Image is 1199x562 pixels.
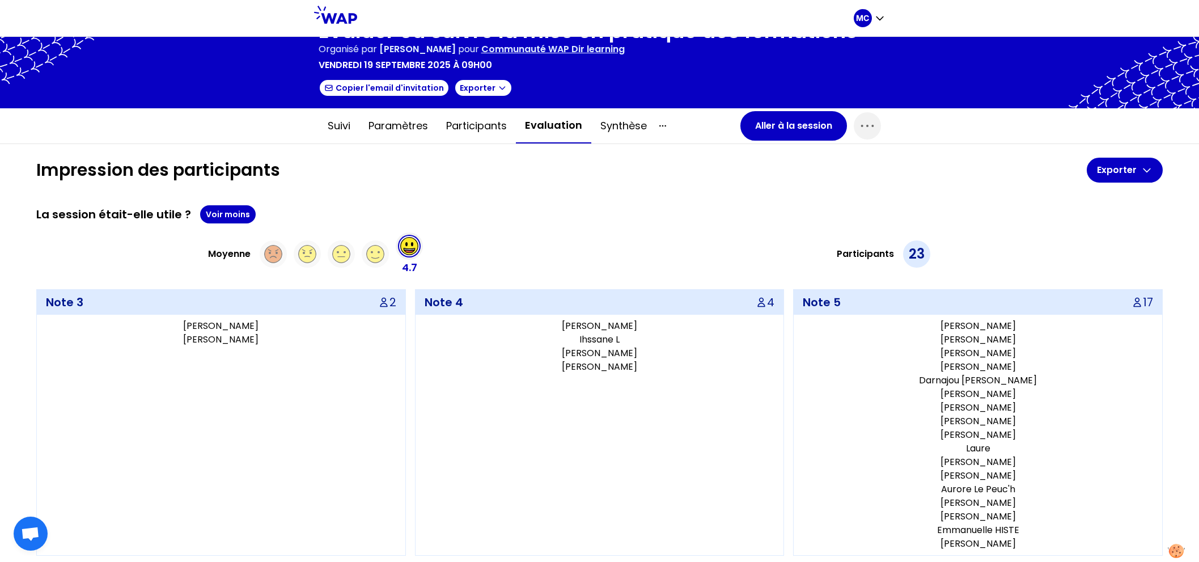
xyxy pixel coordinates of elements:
p: Note 4 [425,294,463,310]
button: Evaluation [516,108,591,143]
div: Ouvrir le chat [14,517,48,551]
p: Note 5 [803,294,841,310]
p: [PERSON_NAME] [420,347,779,360]
p: [PERSON_NAME] [420,360,779,374]
button: Aller à la session [740,111,847,141]
button: Exporter [454,79,512,97]
h1: Impression des participants [36,160,1087,180]
p: [PERSON_NAME] [798,537,1158,551]
p: Emmanuelle HISTE [798,523,1158,537]
p: 2 [389,294,396,310]
p: 4.7 [402,260,417,276]
p: MC [856,12,869,24]
p: [PERSON_NAME] [798,401,1158,415]
div: La session était-elle utile ? [36,205,1163,223]
p: [PERSON_NAME] [798,510,1158,523]
p: 17 [1143,294,1153,310]
p: [PERSON_NAME] [41,319,401,333]
button: Synthèse [591,109,656,143]
p: [PERSON_NAME] [798,415,1158,428]
p: pour [458,43,479,56]
p: [PERSON_NAME] [798,347,1158,360]
p: [PERSON_NAME] [798,455,1158,469]
p: 23 [909,245,925,263]
p: 4 [767,294,774,310]
p: Laure [798,442,1158,455]
p: Aurore Le Peuc'h [798,483,1158,496]
p: Note 3 [46,294,83,310]
button: Paramètres [359,109,437,143]
p: Organisé par [319,43,377,56]
p: [PERSON_NAME] [798,333,1158,347]
button: Exporter [1087,158,1163,183]
p: [PERSON_NAME] [798,496,1158,510]
p: Communauté WAP Dir learning [481,43,625,56]
button: Suivi [319,109,359,143]
button: Participants [437,109,516,143]
h3: Moyenne [208,247,251,261]
p: [PERSON_NAME] [798,360,1158,374]
button: Copier l'email d'invitation [319,79,450,97]
p: Ihssane L [420,333,779,347]
p: Darnajou [PERSON_NAME] [798,374,1158,387]
button: MC [854,9,886,27]
p: [PERSON_NAME] [798,469,1158,483]
h3: Participants [837,247,894,261]
button: Voir moins [200,205,256,223]
p: [PERSON_NAME] [798,319,1158,333]
p: [PERSON_NAME] [798,387,1158,401]
p: vendredi 19 septembre 2025 à 09h00 [319,58,492,72]
span: [PERSON_NAME] [379,43,456,56]
p: [PERSON_NAME] [420,319,779,333]
p: [PERSON_NAME] [41,333,401,347]
p: [PERSON_NAME] [798,428,1158,442]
